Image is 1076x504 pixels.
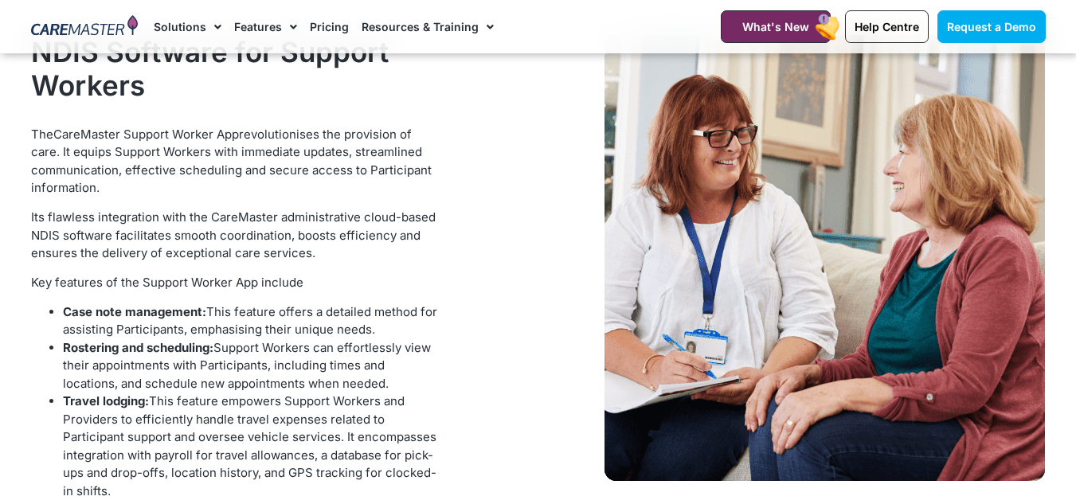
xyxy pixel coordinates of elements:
img: A good conversation between a Support Worker and a Participant happens because of NDIS Support Wo... [605,35,1045,481]
a: CareMaster Support Worker App [53,127,239,142]
span: Request a Demo [947,20,1036,33]
h2: NDIS Software for Support Workers [31,35,440,102]
b: Travel lodging: [63,393,149,408]
span: Help Centre [855,20,919,33]
span: What's New [742,20,809,33]
b: Case note management: [63,304,206,319]
span: The [31,127,53,142]
a: What's New [721,10,831,43]
span: Key features of the Support Worker App include [31,275,303,290]
li: This feature empowers Support Workers and Providers to efficiently handle travel expenses related... [63,393,440,500]
b: Rostering and scheduling: [63,340,213,355]
a: Help Centre [845,10,929,43]
span: This feature offers a detailed method for assisting Participants, emphasising their unique needs. [63,304,437,338]
span: Support Workers can effortlessly view their appointments with Participants, including times and l... [63,340,431,391]
img: CareMaster Logo [31,15,139,39]
span: Its flawless integration with the CareMaster administrative cloud-based NDIS software facilitates... [31,209,436,260]
a: Request a Demo [937,10,1046,43]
